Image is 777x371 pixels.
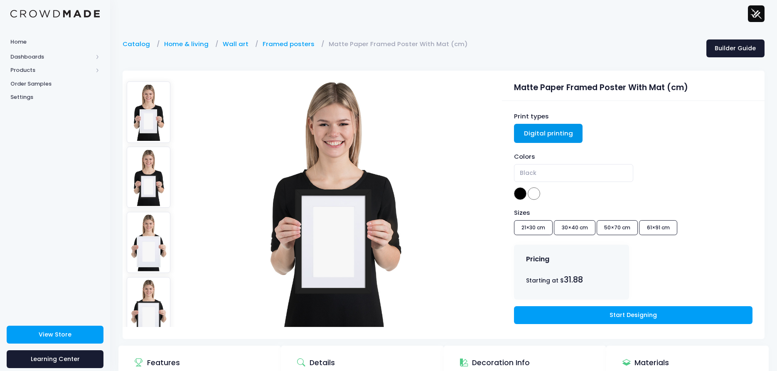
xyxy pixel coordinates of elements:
a: Home & living [164,39,213,49]
div: Matte Paper Framed Poster With Mat (cm) [514,78,752,94]
a: Catalog [123,39,154,49]
span: Learning Center [31,355,80,363]
span: Black [514,164,633,182]
div: Colors [514,152,752,161]
span: Black [520,169,536,177]
span: Settings [10,93,100,101]
h4: Pricing [526,255,549,263]
span: Dashboards [10,53,93,61]
span: 31.88 [564,274,583,285]
a: Framed posters [263,39,319,49]
span: Home [10,38,100,46]
img: User [748,5,765,22]
a: Learning Center [7,350,103,368]
span: Order Samples [10,80,100,88]
img: Logo [10,10,100,18]
div: Starting at $ [526,274,617,286]
a: Builder Guide [706,39,765,57]
a: View Store [7,326,103,344]
span: Products [10,66,93,74]
a: Start Designing [514,306,752,324]
a: Matte Paper Framed Poster With Mat (cm) [329,39,472,49]
div: Sizes [510,208,695,217]
a: Digital printing [514,124,583,143]
span: View Store [39,330,71,339]
div: Print types [514,112,752,121]
a: Wall art [223,39,253,49]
